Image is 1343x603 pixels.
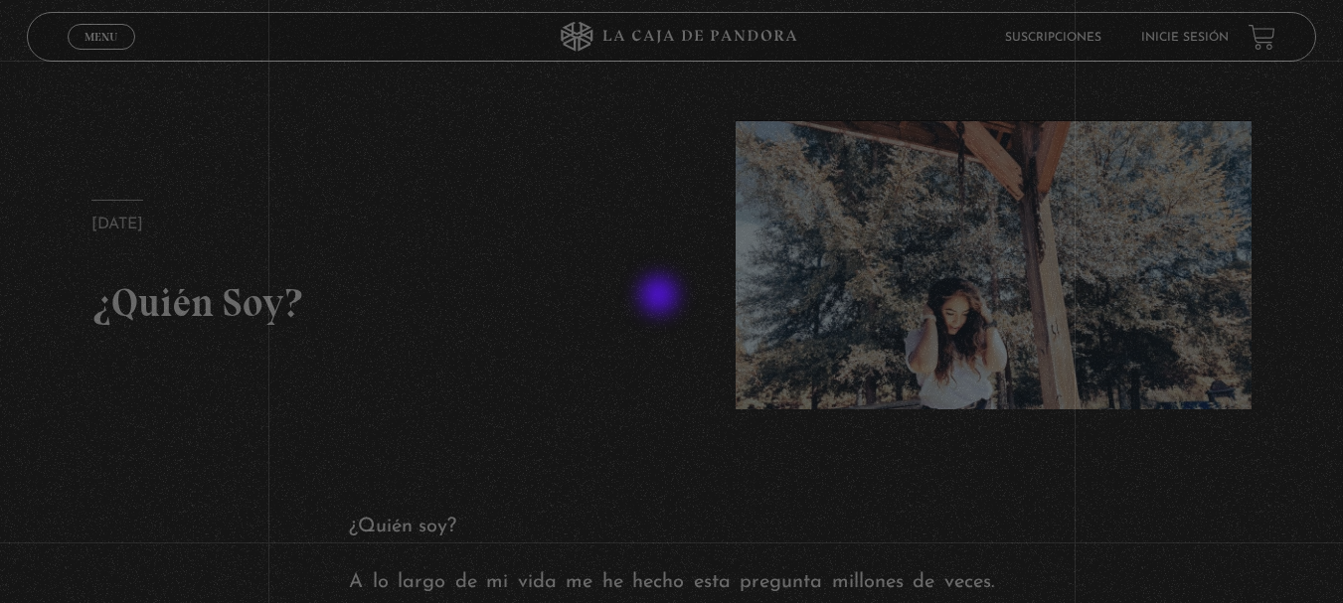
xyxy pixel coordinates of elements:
[91,274,607,330] h2: ¿Quién Soy?
[91,200,143,239] p: [DATE]
[1005,32,1101,44] a: Suscripciones
[78,48,124,62] span: Cerrar
[84,31,117,43] span: Menu
[1249,24,1275,51] a: View your shopping cart
[349,509,993,544] p: ¿Quién soy?
[1141,32,1229,44] a: Inicie sesión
